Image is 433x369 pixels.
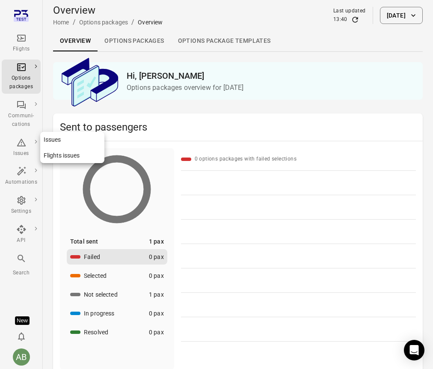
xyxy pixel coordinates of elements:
div: 0 pax [149,309,164,318]
div: Total sent [70,237,98,246]
div: 1 pax [149,290,164,299]
div: Tooltip anchor [15,316,30,325]
div: Communi-cations [5,112,37,129]
nav: Breadcrumbs [53,17,163,27]
a: Home [53,19,69,26]
div: Resolved [84,328,108,336]
div: Not selected [84,290,118,299]
div: Failed [84,253,100,261]
a: Options package Templates [171,31,278,51]
div: Issues [5,149,37,158]
div: Open Intercom Messenger [404,340,424,360]
div: Overview [138,18,163,27]
div: Local navigation [53,31,423,51]
div: 13:40 [333,15,347,24]
h2: Hi, [PERSON_NAME] [127,69,416,83]
button: Notifications [13,328,30,345]
div: In progress [84,309,115,318]
nav: Local navigation [40,132,104,163]
a: Options packages [79,19,128,26]
div: Selected [84,271,107,280]
div: API [5,236,37,245]
div: Options packages [5,74,37,91]
div: Last updated [333,7,366,15]
button: Refresh data [351,15,359,24]
a: Flights issues [40,148,104,164]
a: Overview [53,31,98,51]
h2: Sent to passengers [60,120,416,134]
a: Options packages [98,31,171,51]
div: 0 pax [149,271,164,280]
div: Search [5,269,37,277]
div: Automations [5,178,37,187]
div: 0 pax [149,253,164,261]
div: Flights [5,45,37,54]
div: AB [13,348,30,366]
div: 1 pax [149,237,164,246]
div: 0 options packages with failed selections [195,155,297,164]
div: 0 pax [149,328,164,336]
li: / [131,17,134,27]
p: Options packages overview for [DATE] [127,83,416,93]
div: Settings [5,207,37,216]
a: Issues [40,132,104,148]
h1: Overview [53,3,163,17]
li: / [73,17,76,27]
button: Aslaug Bjarnadottir [9,345,33,369]
button: [DATE] [380,7,423,24]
